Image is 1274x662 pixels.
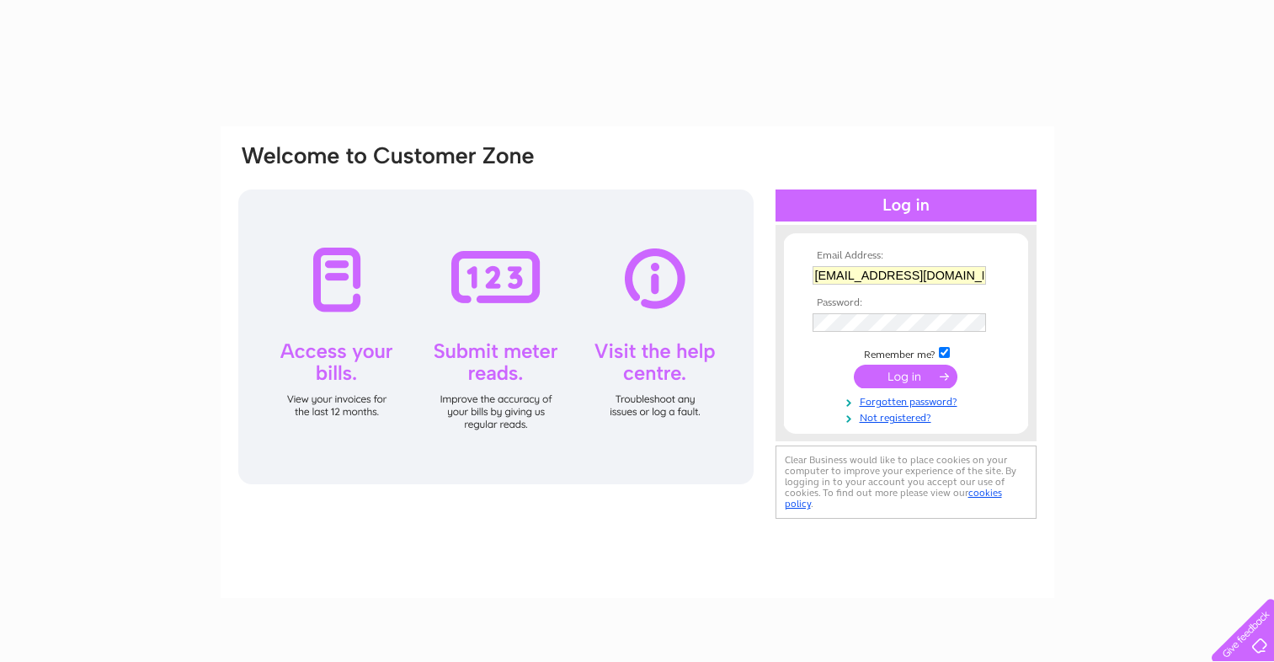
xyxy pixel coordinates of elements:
input: Submit [854,365,957,388]
div: Clear Business would like to place cookies on your computer to improve your experience of the sit... [776,446,1037,519]
a: Not registered? [813,408,1004,424]
a: Forgotten password? [813,392,1004,408]
a: cookies policy [785,487,1002,510]
th: Email Address: [808,250,1004,262]
td: Remember me? [808,344,1004,361]
th: Password: [808,297,1004,309]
